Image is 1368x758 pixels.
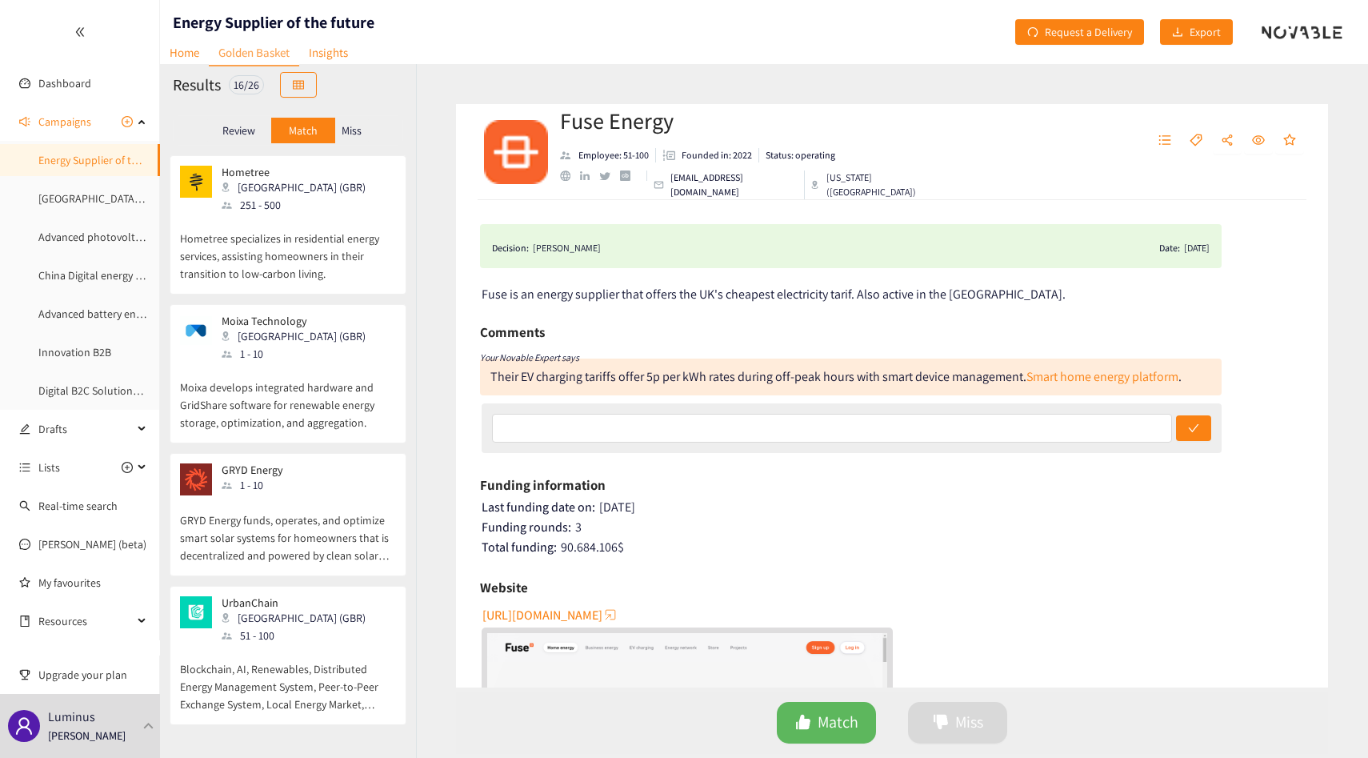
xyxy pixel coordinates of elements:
div: 251 - 500 [222,196,375,214]
div: [GEOGRAPHIC_DATA] (GBR) [222,327,375,345]
p: Miss [342,124,362,137]
p: Moixa develops integrated hardware and GridShare software for renewable energy storage, optimizat... [180,363,396,431]
iframe: Chat Widget [1100,585,1368,758]
span: Decision: [492,240,529,256]
h6: Website [480,576,528,600]
p: Review [222,124,255,137]
span: tag [1190,134,1202,148]
div: Widget de chat [1100,585,1368,758]
span: Request a Delivery [1045,23,1132,41]
a: linkedin [580,171,599,181]
a: website [560,170,580,181]
li: Employees [560,148,656,162]
a: Dashboard [38,76,91,90]
button: downloadExport [1160,19,1233,45]
p: GRYD Energy funds, operates, and optimize smart solar systems for homeowners that is decentralize... [180,495,396,564]
span: dislike [933,714,949,732]
a: Digital B2C Solutions Energy Utilities [38,383,210,398]
a: crunchbase [620,170,640,181]
div: [DATE] [1184,240,1210,256]
span: Resources [38,605,133,637]
span: star [1283,134,1296,148]
span: user [14,716,34,736]
button: [URL][DOMAIN_NAME] [482,602,618,628]
button: likeMatch [777,702,876,744]
span: share-alt [1221,134,1234,148]
span: sound [19,116,30,127]
p: GRYD Energy [222,463,286,476]
div: 90.684.106 $ [482,539,1305,555]
span: unordered-list [19,462,30,473]
div: 1 - 10 [222,345,375,363]
span: Upgrade your plan [38,659,147,691]
a: China Digital energy management & grid services [38,268,268,283]
button: unordered-list [1150,128,1179,154]
span: plus-circle [122,116,133,127]
p: UrbanChain [222,596,366,609]
h6: Comments [480,320,545,344]
a: [GEOGRAPHIC_DATA] : High efficiency heat pump systems [38,191,308,206]
span: book [19,616,30,627]
div: [PERSON_NAME] [533,240,601,256]
button: redoRequest a Delivery [1015,19,1144,45]
div: 1 - 10 [222,476,295,494]
button: star [1275,128,1304,154]
div: [DATE] [482,499,1305,515]
span: unordered-list [1158,134,1171,148]
a: Innovation B2B [38,345,111,359]
img: Snapshot of the company's website [180,596,212,628]
button: share-alt [1213,128,1242,154]
span: [URL][DOMAIN_NAME] [482,605,602,625]
button: eye [1244,128,1273,154]
p: Status: operating [766,148,835,162]
span: double-left [74,26,86,38]
div: [GEOGRAPHIC_DATA] (GBR) [222,178,375,196]
p: Founded in: 2022 [682,148,752,162]
div: Their EV charging tariffs offer 5p per kWh rates during off-peak hours with smart device manageme... [490,368,1182,385]
button: dislikeMiss [908,702,1007,744]
a: Smart home energy platform [1026,368,1178,385]
span: edit [19,423,30,435]
a: Advanced battery energy storage [38,307,194,321]
span: table [293,79,304,92]
span: Drafts [38,413,133,445]
a: Home [160,40,209,65]
span: Lists [38,451,60,483]
p: Moixa Technology [222,315,366,327]
a: Advanced photovoltaics & solar integration [38,230,243,244]
div: 3 [482,519,1305,535]
p: [PERSON_NAME] [48,727,126,744]
p: Employee: 51-100 [578,148,649,162]
span: download [1172,26,1183,39]
h6: Funding information [480,473,606,497]
h2: Results [173,74,221,96]
p: Luminus [48,707,95,727]
a: Insights [299,40,358,65]
span: eye [1252,134,1265,148]
img: Company Logo [484,120,548,184]
span: redo [1027,26,1038,39]
span: Miss [955,710,983,735]
a: twitter [599,172,619,180]
p: Hometree specializes in residential energy services, assisting homeowners in their transition to ... [180,214,396,283]
span: like [795,714,811,732]
a: Energy Supplier of the future [38,153,175,167]
a: My favourites [38,567,147,599]
div: [US_STATE] ([GEOGRAPHIC_DATA]) [811,170,949,199]
span: Funding rounds: [482,519,571,535]
a: [PERSON_NAME] (beta) [38,537,146,551]
span: Total funding: [482,539,557,555]
span: Export [1190,23,1221,41]
li: Founded in year [656,148,759,162]
button: table [280,72,317,98]
p: Match [289,124,318,137]
a: Real-time search [38,499,118,513]
span: trophy [19,669,30,680]
i: Your Novable Expert says [480,351,579,363]
span: Campaigns [38,106,91,138]
span: Last funding date on: [482,499,595,515]
span: plus-circle [122,462,133,473]
p: Hometree [222,166,366,178]
button: check [1176,415,1211,441]
h2: Fuse Energy [560,105,949,137]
